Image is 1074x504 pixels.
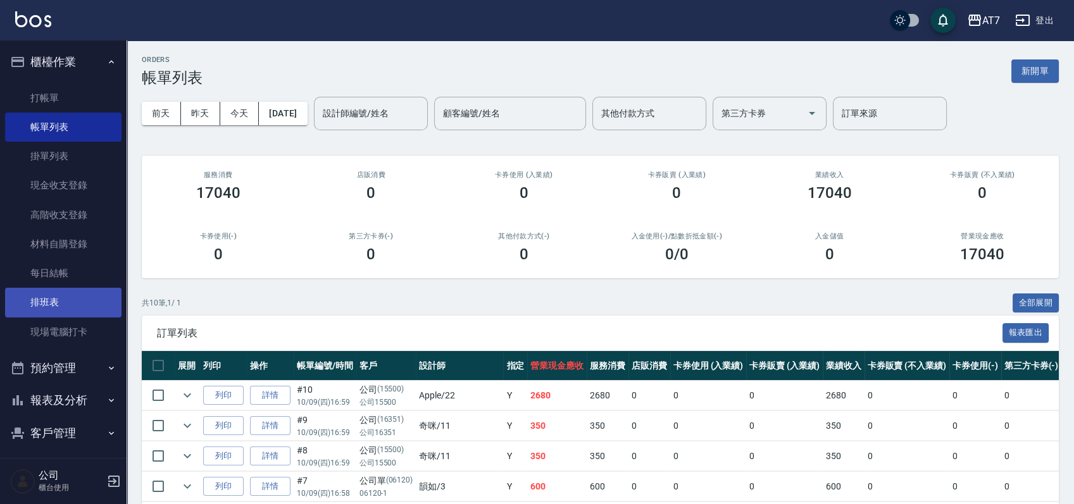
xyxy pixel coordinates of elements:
[628,351,670,381] th: 店販消費
[823,351,865,381] th: 業績收入
[1001,472,1062,501] td: 0
[359,383,413,396] div: 公司
[175,351,200,381] th: 展開
[416,381,503,410] td: Apple /22
[142,69,203,87] h3: 帳單列表
[628,441,670,471] td: 0
[157,232,280,240] h2: 卡券使用(-)
[823,472,865,501] td: 600
[1011,65,1059,77] a: 新開單
[366,184,375,202] h3: 0
[310,232,433,240] h2: 第三方卡券(-)
[802,103,822,123] button: Open
[203,477,244,496] button: 列印
[359,414,413,427] div: 公司
[359,396,413,408] p: 公司15500
[196,184,240,202] h3: 17040
[5,113,122,142] a: 帳單列表
[746,411,823,441] td: 0
[359,474,413,488] div: 公司單
[865,411,949,441] td: 0
[294,351,356,381] th: 帳單編號/時間
[297,427,353,438] p: 10/09 (四) 16:59
[463,171,585,179] h2: 卡券使用 (入業績)
[665,245,689,263] h3: 0 /0
[670,472,747,501] td: 0
[746,381,823,410] td: 0
[200,351,247,381] th: 列印
[1001,381,1062,410] td: 0
[203,446,244,466] button: 列印
[142,102,181,125] button: 前天
[178,446,197,465] button: expand row
[203,386,244,405] button: 列印
[386,474,413,488] p: (06120)
[930,8,956,33] button: save
[366,245,375,263] h3: 0
[250,416,290,436] a: 詳情
[746,351,823,381] th: 卡券販賣 (入業績)
[587,381,628,410] td: 2680
[1001,441,1062,471] td: 0
[157,171,280,179] h3: 服務消費
[503,441,527,471] td: Y
[250,386,290,405] a: 詳情
[39,482,103,493] p: 櫃台使用
[628,472,670,501] td: 0
[5,230,122,259] a: 材料自購登錄
[356,351,416,381] th: 客戶
[587,351,628,381] th: 服務消費
[865,441,949,471] td: 0
[5,46,122,78] button: 櫃檯作業
[181,102,220,125] button: 昨天
[949,441,1001,471] td: 0
[247,351,294,381] th: 操作
[5,384,122,417] button: 報表及分析
[865,472,949,501] td: 0
[587,411,628,441] td: 350
[1002,326,1049,338] a: 報表匯出
[5,317,122,347] a: 現場電腦打卡
[416,441,503,471] td: 奇咪 /11
[5,171,122,200] a: 現金收支登錄
[220,102,259,125] button: 今天
[142,297,181,309] p: 共 10 筆, 1 / 1
[503,351,527,381] th: 指定
[628,411,670,441] td: 0
[39,469,103,482] h5: 公司
[214,245,223,263] h3: 0
[359,427,413,438] p: 公司16351
[672,184,681,202] h3: 0
[949,411,1001,441] td: 0
[297,457,353,469] p: 10/09 (四) 16:59
[359,457,413,469] p: 公司15500
[294,472,356,501] td: #7
[416,411,503,441] td: 奇咪 /11
[808,184,852,202] h3: 17040
[670,441,747,471] td: 0
[768,232,891,240] h2: 入金儲值
[823,411,865,441] td: 350
[5,200,122,230] a: 高階收支登錄
[527,381,587,410] td: 2680
[587,441,628,471] td: 350
[359,488,413,499] p: 06120-1
[921,171,1044,179] h2: 卡券販賣 (不入業績)
[921,232,1044,240] h2: 營業現金應收
[825,245,834,263] h3: 0
[1010,9,1059,32] button: 登出
[527,472,587,501] td: 600
[768,171,891,179] h2: 業績收入
[294,441,356,471] td: #8
[15,11,51,27] img: Logo
[670,381,747,410] td: 0
[5,417,122,450] button: 客戶管理
[823,441,865,471] td: 350
[616,232,739,240] h2: 入金使用(-) /點數折抵金額(-)
[520,184,528,202] h3: 0
[962,8,1005,34] button: AT7
[250,477,290,496] a: 詳情
[377,444,404,457] p: (15500)
[259,102,307,125] button: [DATE]
[823,381,865,410] td: 2680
